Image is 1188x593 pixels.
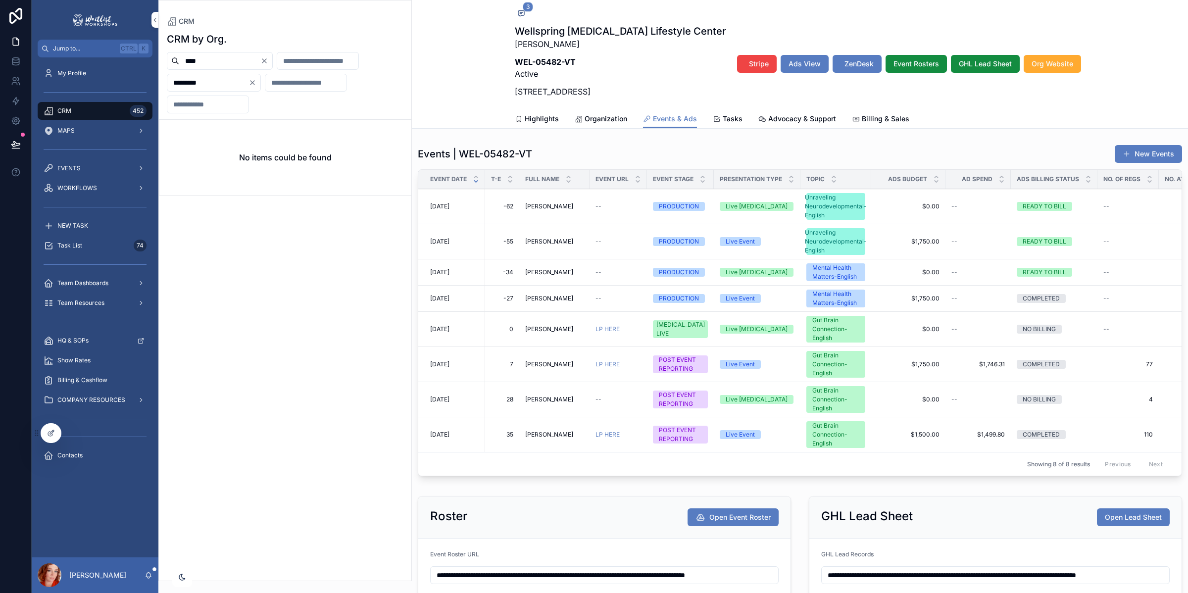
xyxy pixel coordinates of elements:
[491,360,513,368] a: 7
[951,238,957,246] span: --
[515,8,528,20] button: 3
[430,295,479,302] a: [DATE]
[595,325,641,333] a: LP HERE
[430,238,479,246] a: [DATE]
[806,316,865,343] a: Gut Brain Connection-English
[951,202,1005,210] a: --
[726,237,755,246] div: Live Event
[595,360,641,368] a: LP HERE
[515,24,726,38] h1: Wellspring [MEDICAL_DATA] Lifestyle Center
[491,175,501,183] span: T-E
[491,325,513,333] span: 0
[659,391,702,408] div: POST EVENT REPORTING
[595,431,641,439] a: LP HERE
[38,159,152,177] a: EVENTS
[962,175,992,183] span: Ad Spend
[491,202,513,210] a: -62
[525,431,584,439] a: [PERSON_NAME]
[430,325,479,333] a: [DATE]
[515,110,559,130] a: Highlights
[430,238,449,246] span: [DATE]
[659,355,702,373] div: POST EVENT REPORTING
[515,57,576,67] strong: WEL-05482-VT
[951,325,1005,333] a: --
[951,268,1005,276] a: --
[877,431,940,439] a: $1,500.00
[877,360,940,368] span: $1,750.00
[430,175,467,183] span: Event Date
[812,290,859,307] div: Mental Health Matters-English
[1017,360,1091,369] a: COMPLETED
[491,431,513,439] span: 35
[1023,395,1056,404] div: NO BILLING
[140,45,148,52] span: K
[57,127,75,135] span: MAPS
[886,55,947,73] button: Event Rosters
[1103,202,1153,210] a: --
[951,360,1005,368] a: $1,746.31
[57,242,82,249] span: Task List
[1103,268,1153,276] a: --
[595,238,641,246] a: --
[1103,238,1153,246] a: --
[595,238,601,246] span: --
[595,202,601,210] span: --
[726,268,788,277] div: Live [MEDICAL_DATA]
[653,294,708,303] a: PRODUCTION
[430,508,467,524] h2: Roster
[1103,295,1153,302] a: --
[653,268,708,277] a: PRODUCTION
[812,263,859,281] div: Mental Health Matters-English
[833,55,882,73] button: ZenDesk
[659,202,699,211] div: PRODUCTION
[1105,512,1162,522] span: Open Lead Sheet
[758,110,836,130] a: Advocacy & Support
[1023,294,1060,303] div: COMPLETED
[653,426,708,444] a: POST EVENT REPORTING
[53,45,116,52] span: Jump to...
[418,147,532,161] h1: Events | WEL-05482-VT
[723,114,742,124] span: Tasks
[167,32,227,46] h1: CRM by Org.
[248,79,260,87] button: Clear
[812,386,859,413] div: Gut Brain Connection-English
[491,395,513,403] a: 28
[525,360,584,368] a: [PERSON_NAME]
[877,295,940,302] span: $1,750.00
[595,295,641,302] a: --
[57,107,71,115] span: CRM
[806,421,865,448] a: Gut Brain Connection-English
[57,337,89,345] span: HQ & SOPs
[595,325,620,333] a: LP HERE
[525,295,584,302] a: [PERSON_NAME]
[525,395,573,403] span: [PERSON_NAME]
[1103,431,1153,439] a: 110
[1023,202,1066,211] div: READY TO BILL
[877,268,940,276] span: $0.00
[167,16,195,26] a: CRM
[1115,145,1182,163] button: New Events
[57,279,108,287] span: Team Dashboards
[1023,268,1066,277] div: READY TO BILL
[951,395,957,403] span: --
[805,228,867,255] div: Unraveling Neurodevelopmental-English
[821,508,913,524] h2: GHL Lead Sheet
[32,57,158,477] div: scrollable content
[38,122,152,140] a: MAPS
[1103,360,1153,368] a: 77
[525,202,584,210] a: [PERSON_NAME]
[57,164,81,172] span: EVENTS
[525,360,573,368] span: [PERSON_NAME]
[959,59,1012,69] span: GHL Lead Sheet
[69,570,126,580] p: [PERSON_NAME]
[812,351,859,378] div: Gut Brain Connection-English
[130,105,147,117] div: 452
[653,320,708,338] a: [MEDICAL_DATA] LIVE
[877,238,940,246] span: $1,750.00
[951,55,1020,73] button: GHL Lead Sheet
[430,431,449,439] span: [DATE]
